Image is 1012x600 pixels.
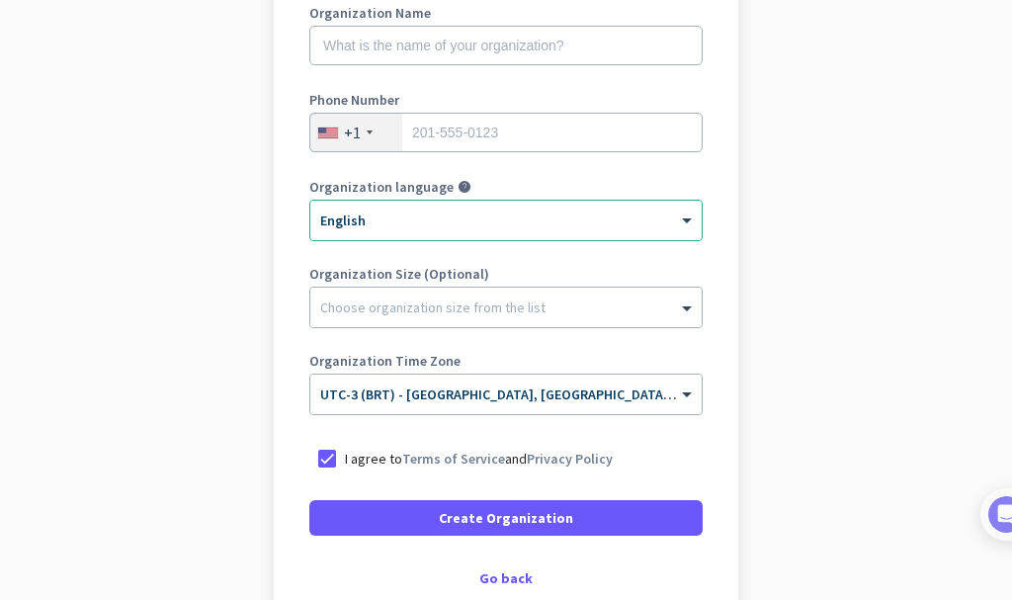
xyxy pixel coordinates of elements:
[458,180,471,194] i: help
[309,6,703,20] label: Organization Name
[309,113,703,152] input: 201-555-0123
[309,571,703,585] div: Go back
[309,354,703,368] label: Organization Time Zone
[309,180,454,194] label: Organization language
[344,123,361,142] div: +1
[527,450,613,468] a: Privacy Policy
[402,450,505,468] a: Terms of Service
[309,26,703,65] input: What is the name of your organization?
[345,449,613,469] p: I agree to and
[309,267,703,281] label: Organization Size (Optional)
[309,93,703,107] label: Phone Number
[439,508,573,528] span: Create Organization
[309,500,703,536] button: Create Organization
